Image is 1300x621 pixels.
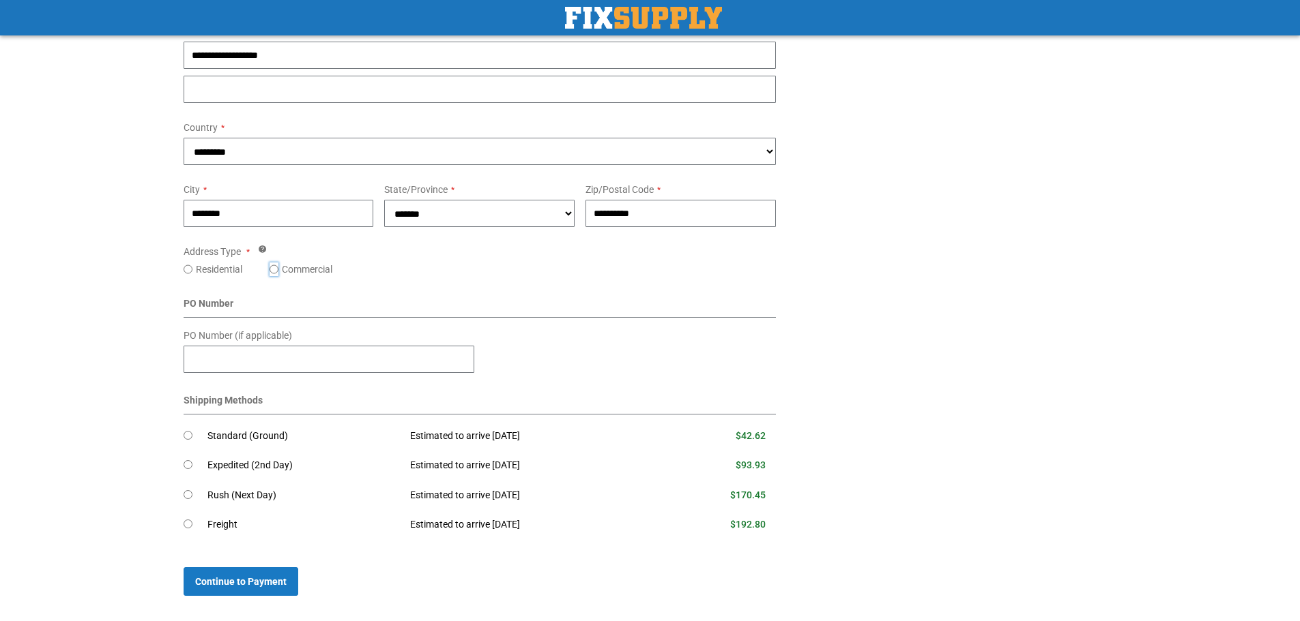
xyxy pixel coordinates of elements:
[184,246,241,257] span: Address Type
[586,184,654,195] span: Zip/Postal Code
[207,451,401,481] td: Expedited (2nd Day)
[565,7,722,29] a: store logo
[400,510,663,540] td: Estimated to arrive [DATE]
[384,184,448,195] span: State/Province
[184,26,246,37] span: Street Address
[400,451,663,481] td: Estimated to arrive [DATE]
[207,510,401,540] td: Freight
[184,330,292,341] span: PO Number (if applicable)
[184,122,218,133] span: Country
[565,7,722,29] img: Fix Industrial Supply
[207,481,401,511] td: Rush (Next Day)
[184,567,298,596] button: Continue to Payment
[736,459,766,470] span: $93.93
[207,421,401,451] td: Standard (Ground)
[195,576,287,587] span: Continue to Payment
[730,489,766,500] span: $170.45
[196,262,242,276] label: Residential
[184,297,777,318] div: PO Number
[282,262,332,276] label: Commercial
[736,430,766,441] span: $42.62
[184,184,200,195] span: City
[184,393,777,414] div: Shipping Methods
[730,519,766,530] span: $192.80
[400,481,663,511] td: Estimated to arrive [DATE]
[400,421,663,451] td: Estimated to arrive [DATE]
